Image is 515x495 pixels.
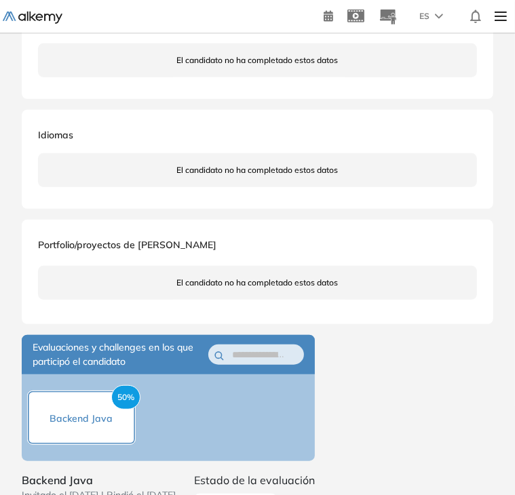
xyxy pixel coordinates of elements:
span: Portfolio/proyectos de [PERSON_NAME] [38,239,216,251]
span: Idiomas [38,129,73,141]
span: 50% [111,385,140,410]
span: Backend Java [50,412,113,424]
span: Estado de la evaluación [194,472,315,488]
span: Evaluaciones y challenges en los que participó el candidato [33,340,208,369]
img: Menu [489,3,512,30]
span: El candidato no ha completado estos datos [177,277,339,289]
span: El candidato no ha completado estos datos [177,54,339,66]
img: Logo [3,12,62,24]
span: Backend Java [22,472,176,488]
span: ES [419,10,430,22]
img: arrow [435,14,443,19]
span: El candidato no ha completado estos datos [177,164,339,176]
